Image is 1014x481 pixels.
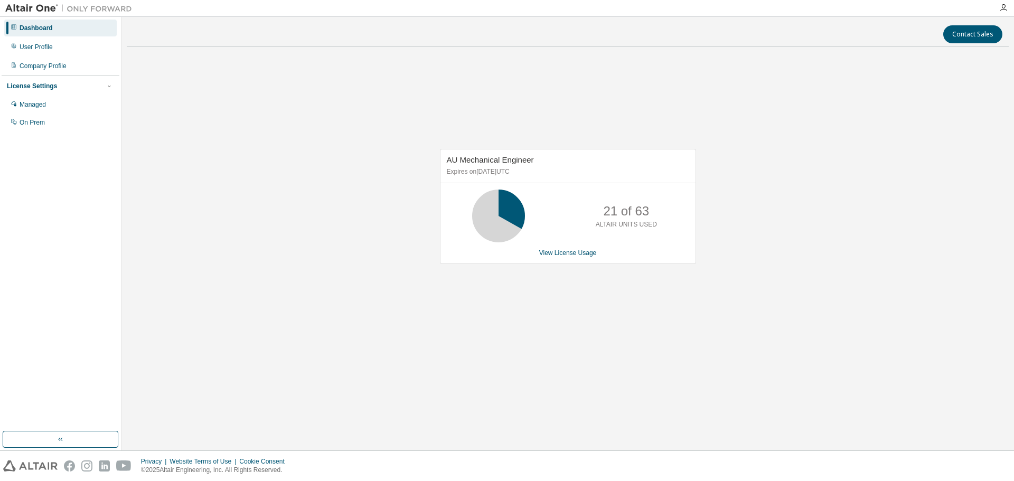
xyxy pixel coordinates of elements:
[603,202,649,220] p: 21 of 63
[20,24,53,32] div: Dashboard
[141,466,291,475] p: © 2025 Altair Engineering, Inc. All Rights Reserved.
[20,62,67,70] div: Company Profile
[596,220,657,229] p: ALTAIR UNITS USED
[64,460,75,471] img: facebook.svg
[20,43,53,51] div: User Profile
[7,82,57,90] div: License Settings
[141,457,170,466] div: Privacy
[3,460,58,471] img: altair_logo.svg
[447,167,687,176] p: Expires on [DATE] UTC
[539,249,597,257] a: View License Usage
[20,118,45,127] div: On Prem
[99,460,110,471] img: linkedin.svg
[5,3,137,14] img: Altair One
[943,25,1002,43] button: Contact Sales
[20,100,46,109] div: Managed
[447,155,534,164] span: AU Mechanical Engineer
[81,460,92,471] img: instagram.svg
[116,460,132,471] img: youtube.svg
[239,457,290,466] div: Cookie Consent
[170,457,239,466] div: Website Terms of Use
